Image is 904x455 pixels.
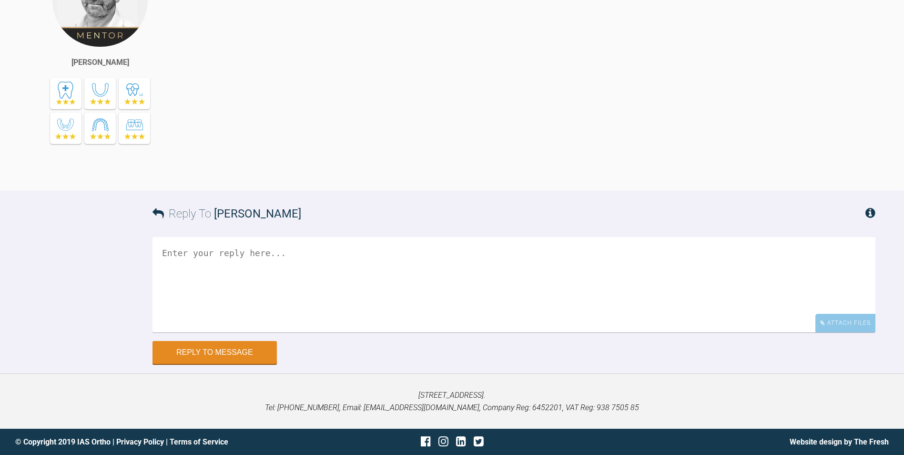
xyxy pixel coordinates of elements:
[152,341,277,364] button: Reply to Message
[152,205,301,223] h3: Reply To
[214,207,301,220] span: [PERSON_NAME]
[15,436,306,448] div: © Copyright 2019 IAS Ortho | |
[116,437,164,446] a: Privacy Policy
[15,389,889,414] p: [STREET_ADDRESS]. Tel: [PHONE_NUMBER], Email: [EMAIL_ADDRESS][DOMAIN_NAME], Company Reg: 6452201,...
[170,437,228,446] a: Terms of Service
[71,56,129,69] div: [PERSON_NAME]
[790,437,889,446] a: Website design by The Fresh
[815,314,875,332] div: Attach Files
